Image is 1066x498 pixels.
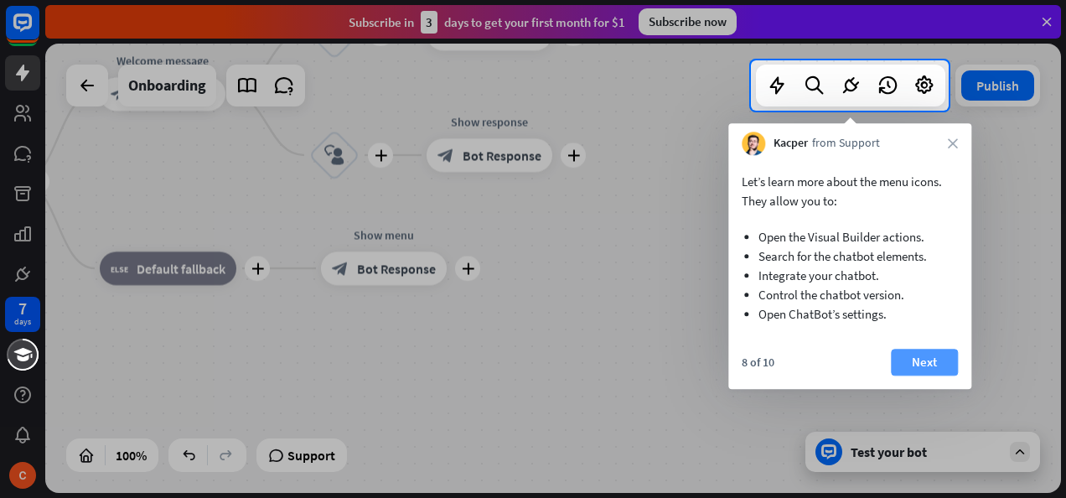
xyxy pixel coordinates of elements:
[758,246,941,266] li: Search for the chatbot elements.
[758,285,941,304] li: Control the chatbot version.
[758,304,941,324] li: Open ChatBot’s settings.
[13,7,64,57] button: Open LiveChat chat widget
[891,349,958,376] button: Next
[742,355,774,370] div: 8 of 10
[774,136,808,153] span: Kacper
[812,136,880,153] span: from Support
[758,266,941,285] li: Integrate your chatbot.
[948,138,958,148] i: close
[742,172,958,210] p: Let’s learn more about the menu icons. They allow you to:
[758,227,941,246] li: Open the Visual Builder actions.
